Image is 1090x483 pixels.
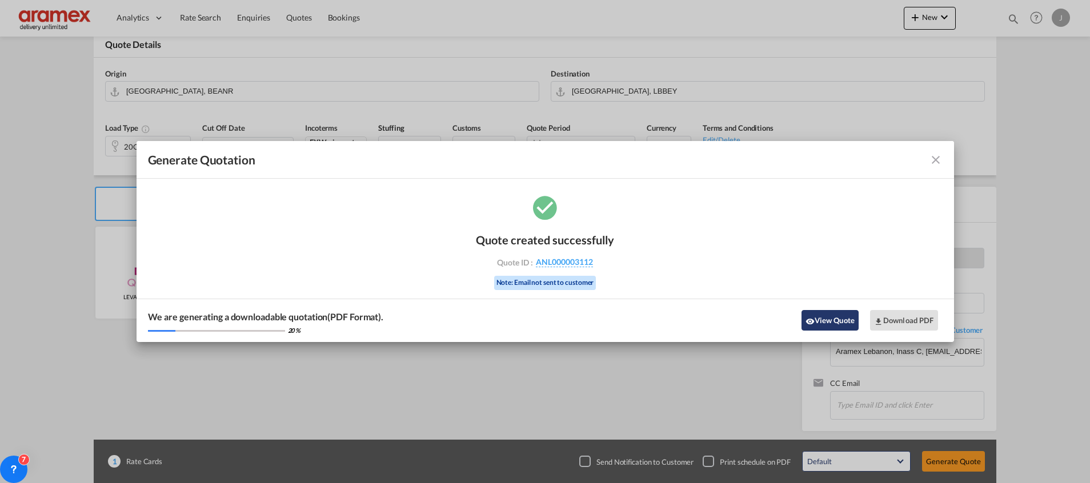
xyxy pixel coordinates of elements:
[137,141,954,342] md-dialog: Generate Quotation Quote ...
[148,152,255,167] span: Generate Quotation
[802,310,859,331] button: icon-eyeView Quote
[806,317,815,326] md-icon: icon-eye
[148,311,384,323] div: We are generating a downloadable quotation(PDF Format).
[288,326,301,335] div: 20 %
[536,257,593,267] span: ANL000003112
[531,193,559,222] md-icon: icon-checkbox-marked-circle
[870,310,938,331] button: Download PDF
[476,233,614,247] div: Quote created successfully
[494,276,596,290] div: Note: Email not sent to customer
[479,257,611,267] div: Quote ID :
[874,317,883,326] md-icon: icon-download
[929,153,943,167] md-icon: icon-close fg-AAA8AD cursor m-0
